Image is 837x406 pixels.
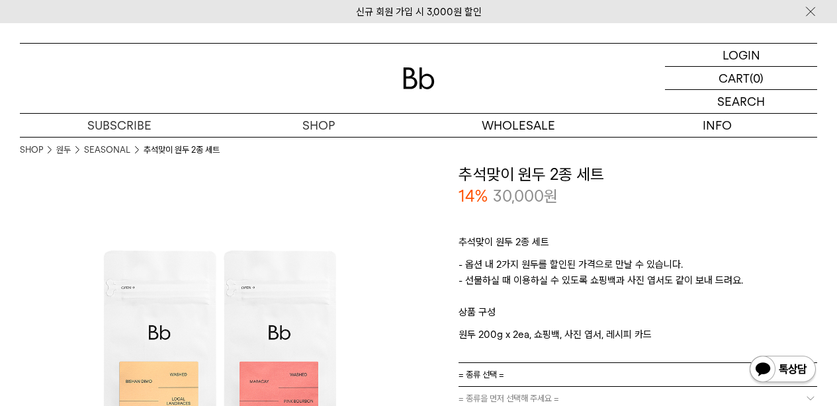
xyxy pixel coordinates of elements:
[665,67,817,90] a: CART (0)
[618,114,817,137] p: INFO
[20,114,219,137] a: SUBSCRIBE
[544,186,558,206] span: 원
[493,185,558,208] p: 30,000
[403,67,435,89] img: 로고
[717,90,765,113] p: SEARCH
[459,163,818,186] h3: 추석맞이 원두 2종 세트
[84,143,130,157] a: SEASONAL
[723,44,760,66] p: LOGIN
[356,6,482,18] a: 신규 회원 가입 시 3,000원 할인
[748,354,817,386] img: 카카오톡 채널 1:1 채팅 버튼
[459,185,488,208] p: 14%
[719,67,750,89] p: CART
[419,114,618,137] p: WHOLESALE
[459,304,818,327] p: 상품 구성
[56,143,71,157] a: 원두
[459,257,818,304] p: - 옵션 내 2가지 원두를 할인된 가격으로 만날 수 있습니다. - 선물하실 때 이용하실 수 있도록 쇼핑백과 사진 엽서도 같이 보내 드려요.
[459,327,818,343] p: 원두 200g x 2ea, 쇼핑백, 사진 엽서, 레시피 카드
[219,114,418,137] a: SHOP
[144,143,220,157] li: 추석맞이 원두 2종 세트
[20,143,43,157] a: SHOP
[459,234,818,257] p: 추석맞이 원두 2종 세트
[665,44,817,67] a: LOGIN
[459,363,504,386] span: = 종류 선택 =
[750,67,764,89] p: (0)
